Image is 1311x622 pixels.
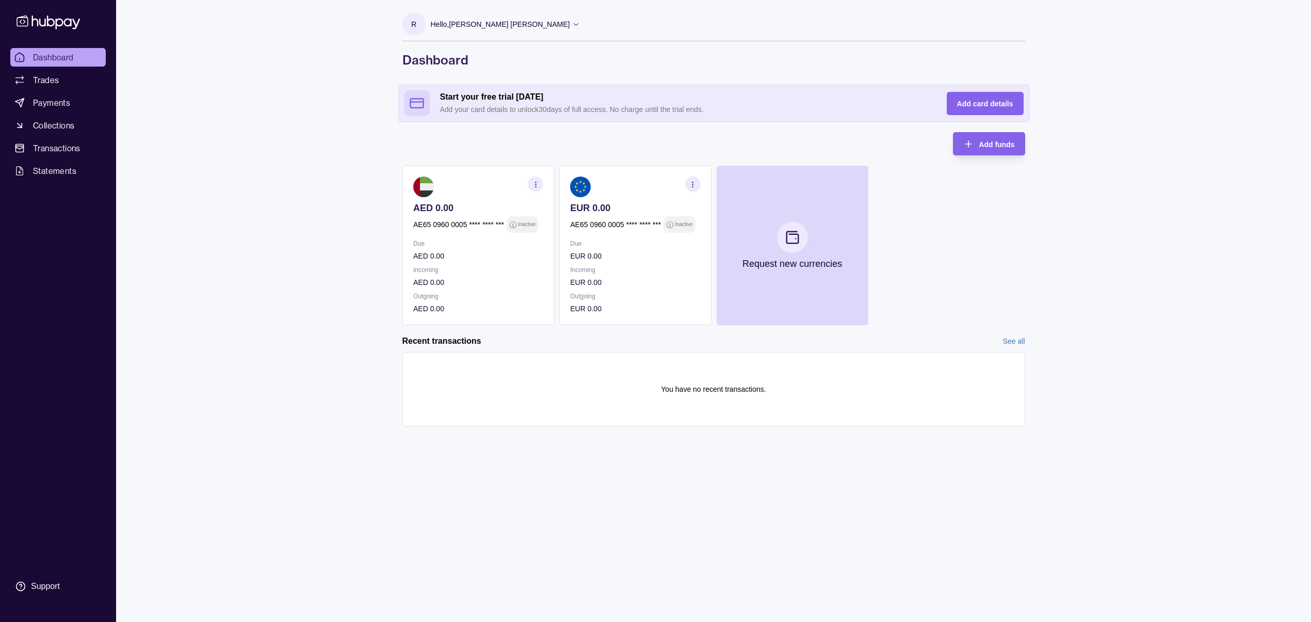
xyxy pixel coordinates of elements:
[570,277,700,288] p: EUR 0.00
[413,250,543,262] p: AED 0.00
[413,291,543,302] p: Outgoing
[716,166,868,325] button: Request new currencies
[570,177,591,197] img: eu
[957,100,1013,108] span: Add card details
[402,52,1025,68] h1: Dashboard
[413,277,543,288] p: AED 0.00
[10,48,106,67] a: Dashboard
[31,581,60,592] div: Support
[411,19,416,30] p: r
[413,202,543,214] p: AED 0.00
[570,250,700,262] p: EUR 0.00
[661,384,766,395] p: You have no recent transactions.
[675,219,692,230] p: Inactive
[413,177,434,197] img: ae
[33,74,59,86] span: Trades
[947,92,1024,115] button: Add card details
[570,291,700,302] p: Outgoing
[431,19,570,30] p: Hello, [PERSON_NAME] [PERSON_NAME]
[10,93,106,112] a: Payments
[10,71,106,89] a: Trades
[440,104,926,115] p: Add your card details to unlock 30 days of full access. No charge until the trial ends.
[33,119,74,132] span: Collections
[570,303,700,314] p: EUR 0.00
[570,238,700,249] p: Due
[10,576,106,597] a: Support
[413,264,543,276] p: Incoming
[440,91,926,103] h2: Start your free trial [DATE]
[10,139,106,157] a: Transactions
[33,51,74,63] span: Dashboard
[413,238,543,249] p: Due
[413,303,543,314] p: AED 0.00
[570,202,700,214] p: EUR 0.00
[33,165,76,177] span: Statements
[33,142,80,154] span: Transactions
[742,258,842,269] p: Request new currencies
[570,264,700,276] p: Incoming
[10,162,106,180] a: Statements
[10,116,106,135] a: Collections
[953,132,1025,155] button: Add funds
[1003,336,1025,347] a: See all
[402,336,481,347] h2: Recent transactions
[33,97,70,109] span: Payments
[517,219,535,230] p: Inactive
[979,140,1014,149] span: Add funds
